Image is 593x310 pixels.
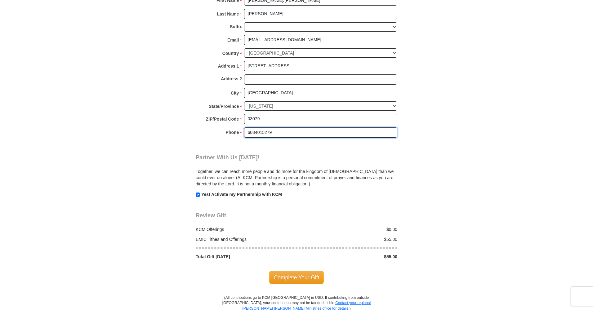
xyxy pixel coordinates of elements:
[296,226,401,232] div: $0.00
[193,236,297,242] div: EMIC Tithes and Offerings
[196,168,397,187] p: Together, we can reach more people and do more for the kingdom of [DEMOGRAPHIC_DATA] than we coul...
[231,89,239,97] strong: City
[296,254,401,260] div: $55.00
[226,128,239,137] strong: Phone
[218,62,239,70] strong: Address 1
[227,36,239,44] strong: Email
[196,212,226,219] span: Review Gift
[201,192,282,197] strong: Yes! Activate my Partnership with KCM
[269,271,324,284] span: Complete Your Gift
[230,22,242,31] strong: Suffix
[196,154,260,161] span: Partner With Us [DATE]!
[221,74,242,83] strong: Address 2
[206,115,239,123] strong: ZIP/Postal Code
[217,10,239,18] strong: Last Name
[193,226,297,232] div: KCM Offerings
[222,49,239,58] strong: Country
[193,254,297,260] div: Total Gift [DATE]
[296,236,401,242] div: $55.00
[209,102,239,111] strong: State/Province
